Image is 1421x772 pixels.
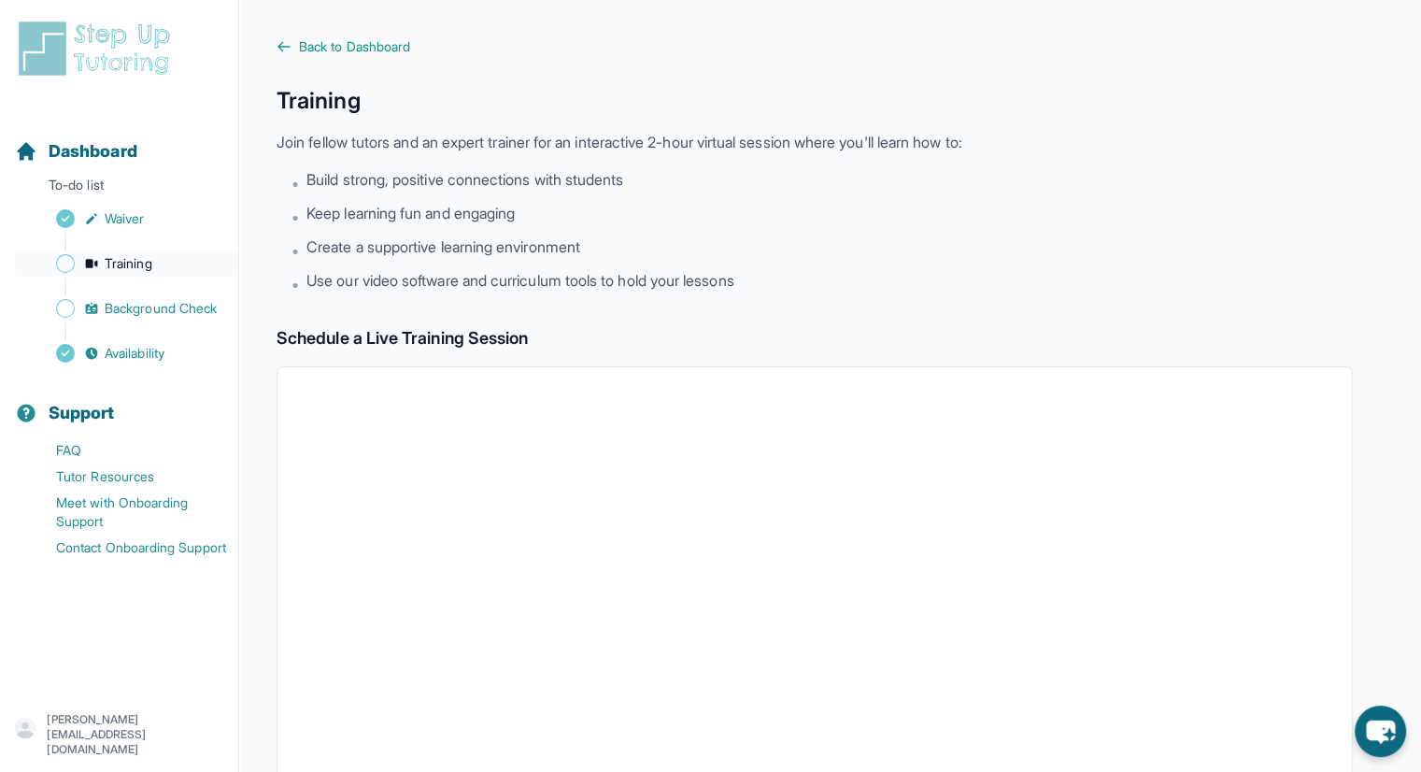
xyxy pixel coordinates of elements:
p: Join fellow tutors and an expert trainer for an interactive 2-hour virtual session where you'll l... [277,131,1353,153]
span: • [291,273,299,295]
span: Dashboard [49,138,137,164]
span: • [291,206,299,228]
img: logo [15,19,181,79]
span: Training [105,254,152,273]
button: chat-button [1355,706,1406,757]
a: Meet with Onboarding Support [15,490,238,535]
a: Background Check [15,295,238,322]
button: [PERSON_NAME][EMAIL_ADDRESS][DOMAIN_NAME] [15,712,223,757]
p: To-do list [7,176,231,202]
button: Dashboard [7,108,231,172]
p: [PERSON_NAME][EMAIL_ADDRESS][DOMAIN_NAME] [47,712,223,757]
button: Support [7,370,231,434]
span: Use our video software and curriculum tools to hold your lessons [306,269,733,292]
h1: Training [277,86,1353,116]
h2: Schedule a Live Training Session [277,325,1353,351]
span: • [291,239,299,262]
a: Contact Onboarding Support [15,535,238,561]
a: Dashboard [15,138,137,164]
span: • [291,172,299,194]
a: Back to Dashboard [277,37,1353,56]
span: Availability [105,344,164,363]
a: Availability [15,340,238,366]
a: Training [15,250,238,277]
span: Build strong, positive connections with students [306,168,623,191]
span: Keep learning fun and engaging [306,202,515,224]
a: FAQ [15,437,238,464]
a: Waiver [15,206,238,232]
span: Waiver [105,209,144,228]
span: Create a supportive learning environment [306,236,580,258]
span: Support [49,400,115,426]
a: Tutor Resources [15,464,238,490]
span: Back to Dashboard [299,37,410,56]
span: Background Check [105,299,217,318]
